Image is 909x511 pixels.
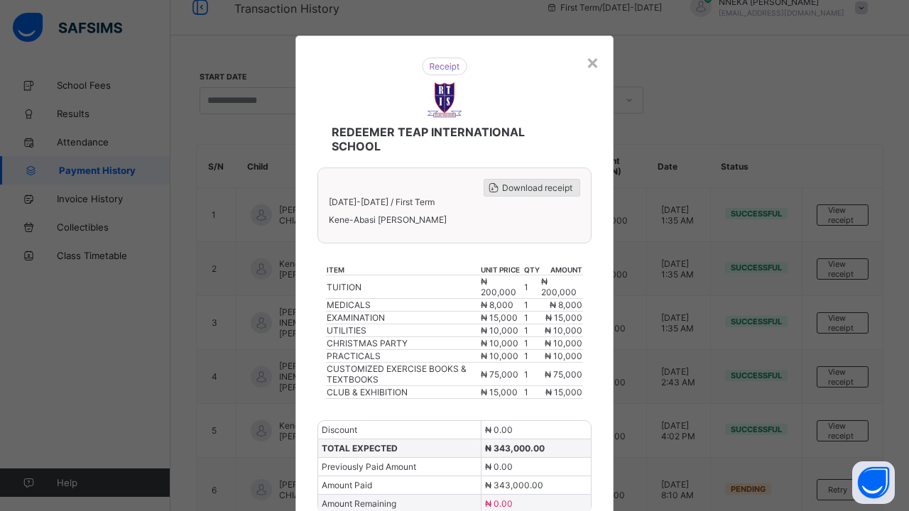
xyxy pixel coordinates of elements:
[327,387,479,397] div: CLUB & EXHIBITION
[327,282,479,292] div: TUITION
[427,82,462,118] img: REDEEMER TEAP INTERNATIONAL SCHOOL
[327,338,479,348] div: CHRISTMAS PARTY
[485,480,543,490] span: ₦ 343,000.00
[322,480,372,490] span: Amount Paid
[327,363,479,385] div: CUSTOMIZED EXERCISE BOOKS & TEXTBOOKS
[329,214,580,225] span: Kene-Abasi [PERSON_NAME]
[422,57,467,75] img: receipt.26f346b57495a98c98ef9b0bc63aa4d8.svg
[322,498,396,509] span: Amount Remaining
[322,424,357,435] span: Discount
[485,443,545,454] span: ₦ 343,000.00
[545,351,582,361] span: ₦ 10,000
[852,461,895,504] button: Open asap
[481,312,518,323] span: ₦ 15,000
[523,312,540,324] td: 1
[545,369,582,380] span: ₦ 75,000
[481,351,518,361] span: ₦ 10,000
[481,300,513,310] span: ₦ 8,000
[502,182,572,193] span: Download receipt
[523,363,540,386] td: 1
[523,324,540,337] td: 1
[523,350,540,363] td: 1
[329,197,435,207] span: [DATE]-[DATE] / First Term
[545,338,582,348] span: ₦ 10,000
[545,387,582,397] span: ₦ 15,000
[322,443,398,454] span: TOTAL EXPECTED
[523,265,540,275] th: qty
[540,265,583,275] th: amount
[523,337,540,350] td: 1
[485,498,513,509] span: ₦ 0.00
[327,300,479,310] div: MEDICALS
[326,265,480,275] th: item
[523,386,540,399] td: 1
[322,461,416,472] span: Previously Paid Amount
[481,387,518,397] span: ₦ 15,000
[481,369,518,380] span: ₦ 75,000
[545,325,582,336] span: ₦ 10,000
[523,299,540,312] td: 1
[481,338,518,348] span: ₦ 10,000
[523,275,540,299] td: 1
[586,50,599,74] div: ×
[541,276,577,297] span: ₦ 200,000
[481,325,518,336] span: ₦ 10,000
[545,312,582,323] span: ₦ 15,000
[327,312,479,323] div: EXAMINATION
[332,125,565,153] span: REDEEMER TEAP INTERNATIONAL SCHOOL
[327,351,479,361] div: PRACTICALS
[550,300,582,310] span: ₦ 8,000
[485,424,513,435] span: ₦ 0.00
[481,276,516,297] span: ₦ 200,000
[480,265,523,275] th: unit price
[485,461,513,472] span: ₦ 0.00
[327,325,479,336] div: UTILITIES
